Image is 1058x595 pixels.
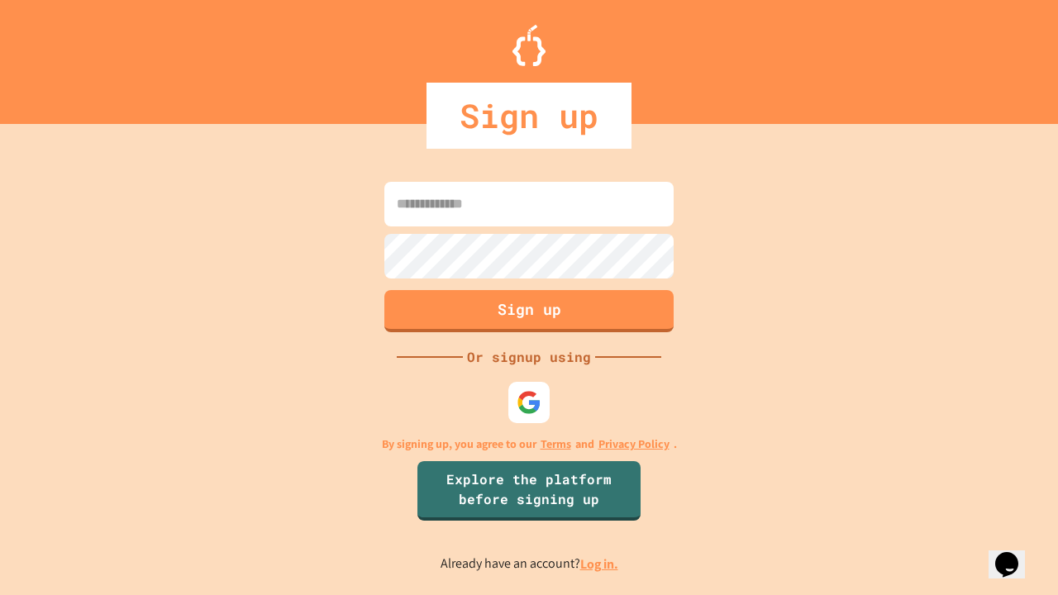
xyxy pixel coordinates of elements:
[384,290,674,332] button: Sign up
[512,25,546,66] img: Logo.svg
[541,436,571,453] a: Terms
[580,555,618,573] a: Log in.
[517,390,541,415] img: google-icon.svg
[989,529,1041,578] iframe: chat widget
[598,436,670,453] a: Privacy Policy
[463,347,595,367] div: Or signup using
[441,554,618,574] p: Already have an account?
[382,436,677,453] p: By signing up, you agree to our and .
[417,461,641,521] a: Explore the platform before signing up
[427,83,631,149] div: Sign up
